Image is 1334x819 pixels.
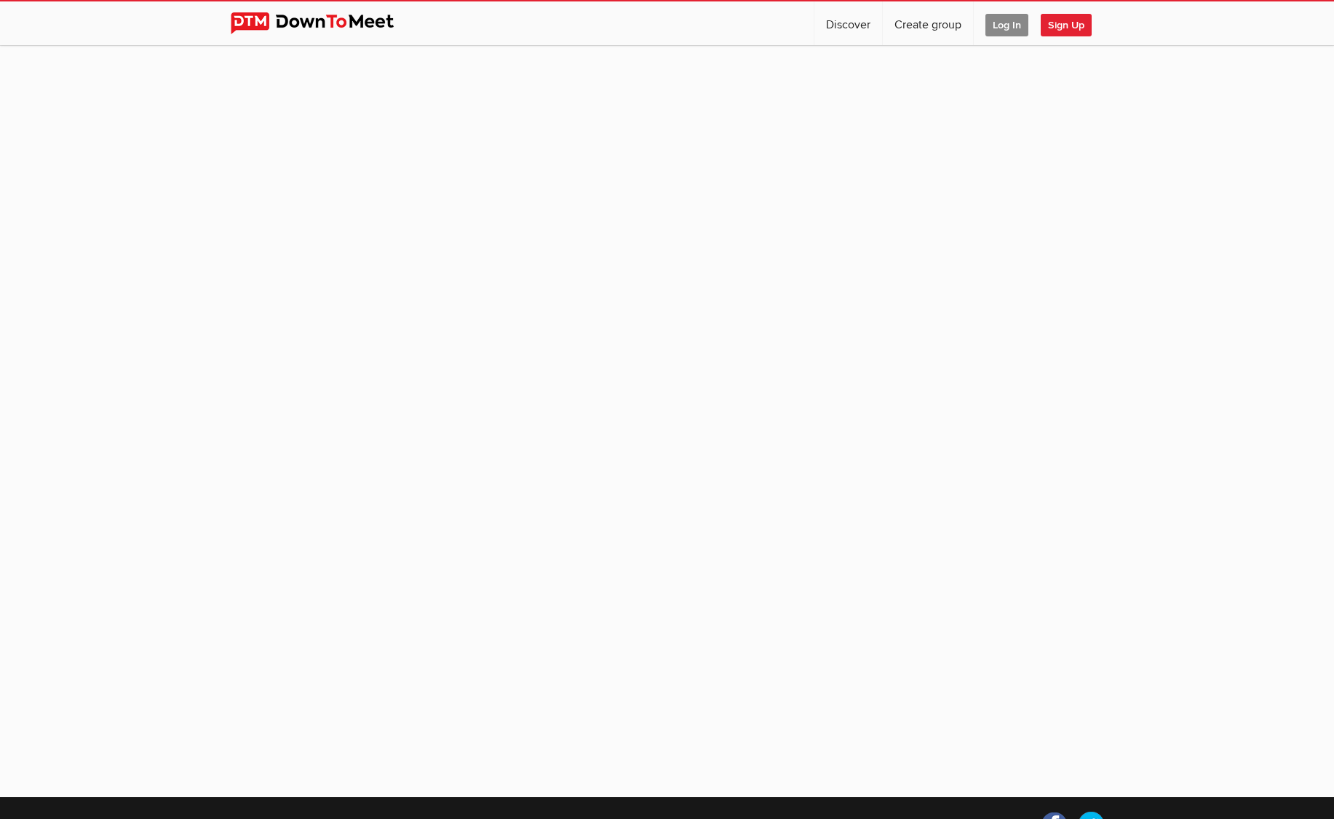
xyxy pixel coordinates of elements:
[1041,14,1092,36] span: Sign Up
[814,1,882,45] a: Discover
[985,14,1028,36] span: Log In
[883,1,973,45] a: Create group
[231,12,416,34] img: DownToMeet
[1041,1,1103,45] a: Sign Up
[974,1,1040,45] a: Log In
